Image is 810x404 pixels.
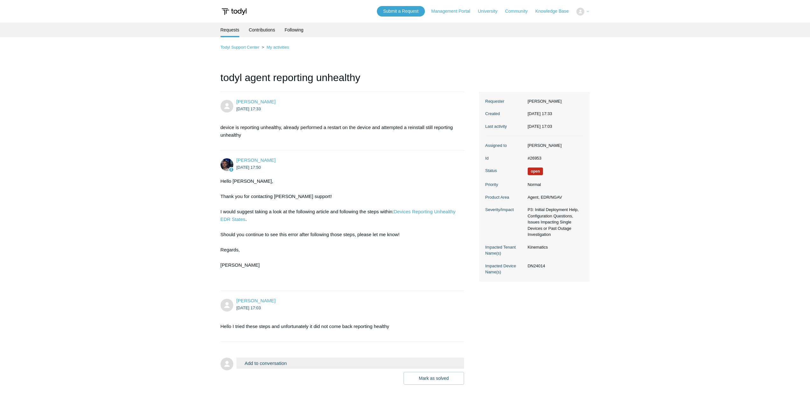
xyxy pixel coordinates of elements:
[285,23,303,37] a: Following
[528,168,543,175] span: We are working on a response for you
[236,99,276,104] span: Rolando Tamayo
[260,45,289,50] li: My activities
[485,98,525,105] dt: Requester
[525,207,583,238] dd: P3: Initial Deployment Help, Configuration Questions, Issues Impacting Single Devices or Past Out...
[221,23,239,37] li: Requests
[535,8,575,15] a: Knowledge Base
[236,165,261,170] time: 2025-08-01T17:50:42Z
[485,123,525,130] dt: Last activity
[525,194,583,201] dd: Agent, EDR/NGAV
[485,181,525,188] dt: Priority
[485,194,525,201] dt: Product Area
[485,244,525,257] dt: Impacted Tenant Name(s)
[221,45,259,50] a: Todyl Support Center
[236,106,261,111] time: 2025-08-01T17:33:10Z
[478,8,504,15] a: University
[236,157,276,163] span: Connor Davis
[236,305,261,310] time: 2025-08-20T17:03:09Z
[377,6,425,17] a: Submit a Request
[221,70,464,92] h1: todyl agent reporting unhealthy
[485,111,525,117] dt: Created
[221,6,248,17] img: Todyl Support Center Help Center home page
[525,263,583,269] dd: DN24014
[485,207,525,213] dt: Severity/Impact
[485,155,525,161] dt: Id
[431,8,476,15] a: Management Portal
[221,209,456,222] a: Devices Reporting Unhealthy EDR States
[525,244,583,250] dd: Kinematics
[236,298,276,303] a: [PERSON_NAME]
[528,124,552,129] time: 2025-08-20T17:03:09+00:00
[249,23,275,37] a: Contributions
[236,157,276,163] a: [PERSON_NAME]
[221,177,458,284] div: Hello [PERSON_NAME], Thank you for contacting [PERSON_NAME] support! I would suggest taking a loo...
[404,372,464,385] button: Mark as solved
[485,263,525,275] dt: Impacted Device Name(s)
[266,45,289,50] a: My activities
[525,98,583,105] dd: [PERSON_NAME]
[525,181,583,188] dd: Normal
[485,168,525,174] dt: Status
[236,358,464,369] button: Add to conversation
[528,111,552,116] time: 2025-08-01T17:33:10+00:00
[221,323,458,330] p: Hello I tried these steps and unfortunately it did not come back reporting healthy
[236,298,276,303] span: Rolando Tamayo
[525,142,583,149] dd: [PERSON_NAME]
[485,142,525,149] dt: Assigned to
[525,155,583,161] dd: #26953
[221,124,458,139] p: device is reporting unhealthy, already performed a restart on the device and attempted a reinstal...
[505,8,534,15] a: Community
[221,45,261,50] li: Todyl Support Center
[236,99,276,104] a: [PERSON_NAME]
